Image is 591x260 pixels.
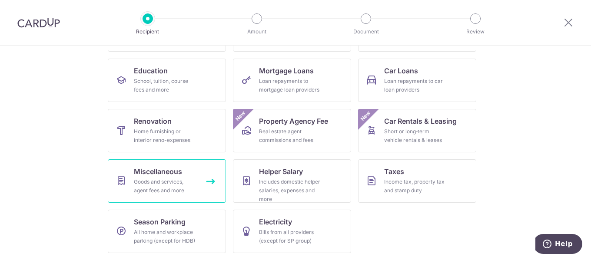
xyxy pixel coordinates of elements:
[358,159,476,203] a: TaxesIncome tax, property tax and stamp duty
[259,166,303,177] span: Helper Salary
[384,127,447,145] div: Short or long‑term vehicle rentals & leases
[134,166,182,177] span: Miscellaneous
[358,59,476,102] a: Car LoansLoan repayments to car loan providers
[384,166,404,177] span: Taxes
[233,109,248,123] span: New
[108,59,226,102] a: EducationSchool, tuition, course fees and more
[134,217,186,227] span: Season Parking
[108,159,226,203] a: MiscellaneousGoods and services, agent fees and more
[134,178,196,195] div: Goods and services, agent fees and more
[384,66,418,76] span: Car Loans
[134,116,172,126] span: Renovation
[233,159,351,203] a: Helper SalaryIncludes domestic helper salaries, expenses and more
[108,210,226,253] a: Season ParkingAll home and workplace parking (except for HDB)
[134,228,196,245] div: All home and workplace parking (except for HDB)
[134,77,196,94] div: School, tuition, course fees and more
[108,109,226,152] a: RenovationHome furnishing or interior reno-expenses
[233,210,351,253] a: ElectricityBills from all providers (except for SP group)
[134,127,196,145] div: Home furnishing or interior reno-expenses
[358,109,476,152] a: Car Rentals & LeasingShort or long‑term vehicle rentals & leasesNew
[443,27,508,36] p: Review
[259,66,314,76] span: Mortgage Loans
[233,59,351,102] a: Mortgage LoansLoan repayments to mortgage loan providers
[17,17,60,28] img: CardUp
[259,116,328,126] span: Property Agency Fee
[233,109,351,152] a: Property Agency FeeReal estate agent commissions and feesNew
[259,228,322,245] div: Bills from all providers (except for SP group)
[359,109,373,123] span: New
[225,27,289,36] p: Amount
[259,217,292,227] span: Electricity
[535,234,582,256] iframe: Opens a widget where you can find more information
[259,77,322,94] div: Loan repayments to mortgage loan providers
[334,27,398,36] p: Document
[259,127,322,145] div: Real estate agent commissions and fees
[259,178,322,204] div: Includes domestic helper salaries, expenses and more
[134,66,168,76] span: Education
[384,116,457,126] span: Car Rentals & Leasing
[384,77,447,94] div: Loan repayments to car loan providers
[116,27,180,36] p: Recipient
[384,178,447,195] div: Income tax, property tax and stamp duty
